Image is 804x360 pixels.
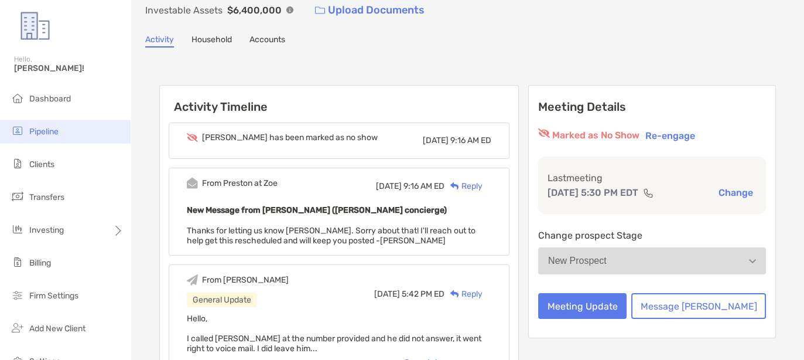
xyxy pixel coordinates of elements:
[249,35,285,47] a: Accounts
[11,157,25,171] img: clients icon
[202,275,289,285] div: From [PERSON_NAME]
[552,128,639,142] p: Marked as No Show
[11,288,25,302] img: firm-settings icon
[29,192,64,202] span: Transfers
[374,289,400,299] span: [DATE]
[187,314,481,354] span: Hello, I called [PERSON_NAME] at the number provided and he did not answer, it went right to voic...
[11,321,25,335] img: add_new_client icon
[11,189,25,203] img: transfers icon
[145,35,174,47] a: Activity
[749,259,756,263] img: Open dropdown arrow
[29,324,85,334] span: Add New Client
[202,178,278,188] div: From Preston at Zoe
[631,293,766,319] button: Message [PERSON_NAME]
[403,181,444,191] span: 9:16 AM ED
[187,293,257,307] div: General Update
[538,228,766,243] p: Change prospect Stage
[145,3,223,18] p: Investable Assets
[11,222,25,236] img: investing icon
[642,128,699,142] button: Re-engage
[187,178,198,189] img: Event icon
[376,181,402,191] span: [DATE]
[160,86,518,114] h6: Activity Timeline
[450,182,459,190] img: Reply icon
[450,290,459,298] img: Reply icon
[187,274,198,286] img: Event icon
[315,6,325,15] img: button icon
[643,188,654,198] img: communication type
[538,247,766,274] button: New Prospect
[14,63,124,73] span: [PERSON_NAME]!
[11,124,25,138] img: pipeline icon
[538,100,766,114] p: Meeting Details
[444,180,483,192] div: Reply
[715,186,757,199] button: Change
[450,135,491,145] span: 9:16 AM ED
[187,205,447,215] b: New Message from [PERSON_NAME] ([PERSON_NAME] concierge)
[29,159,54,169] span: Clients
[11,91,25,105] img: dashboard icon
[423,135,449,145] span: [DATE]
[29,127,59,137] span: Pipeline
[227,3,282,18] p: $6,400,000
[538,128,550,138] img: red eyr
[548,171,757,185] p: Last meeting
[402,289,444,299] span: 5:42 PM ED
[14,5,56,47] img: Zoe Logo
[11,255,25,269] img: billing icon
[202,133,378,142] div: [PERSON_NAME] has been marked as no show
[286,6,293,13] img: Info Icon
[187,133,198,142] img: Event icon
[29,258,51,268] span: Billing
[29,225,64,235] span: Investing
[191,35,232,47] a: Household
[538,293,627,319] button: Meeting Update
[548,185,638,200] p: [DATE] 5:30 PM EDT
[444,288,483,300] div: Reply
[187,226,475,246] span: Thanks for letting us know [PERSON_NAME]. Sorry about that! I'll reach out to help get this resch...
[29,94,71,104] span: Dashboard
[548,256,607,266] div: New Prospect
[29,291,78,301] span: Firm Settings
